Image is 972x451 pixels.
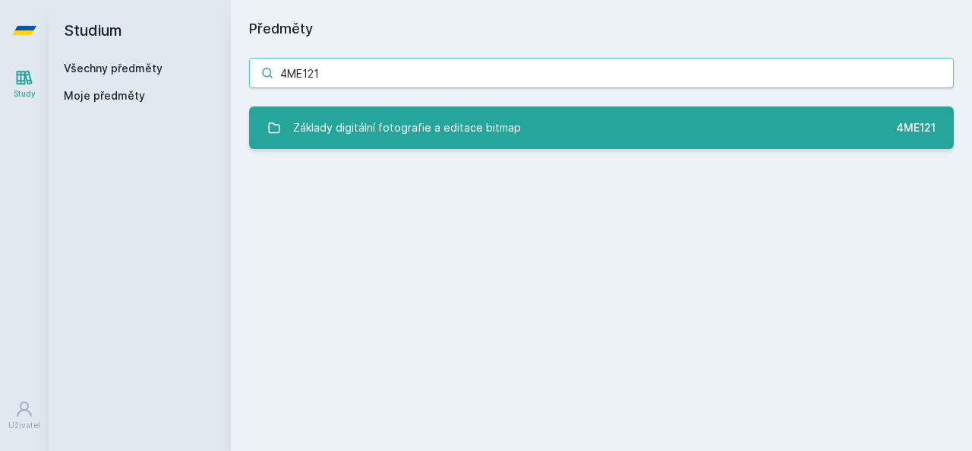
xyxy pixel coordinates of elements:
[293,113,521,143] div: Základy digitální fotografie a editace bitmap
[64,62,163,75] a: Všechny předměty
[14,88,36,100] div: Study
[64,88,145,103] span: Moje předměty
[8,420,40,431] div: Uživatel
[3,392,46,439] a: Uživatel
[249,106,954,149] a: Základy digitální fotografie a editace bitmap 4ME121
[896,120,936,135] div: 4ME121
[249,18,954,40] h1: Předměty
[3,61,46,107] a: Study
[249,58,954,88] input: Název nebo ident předmětu…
